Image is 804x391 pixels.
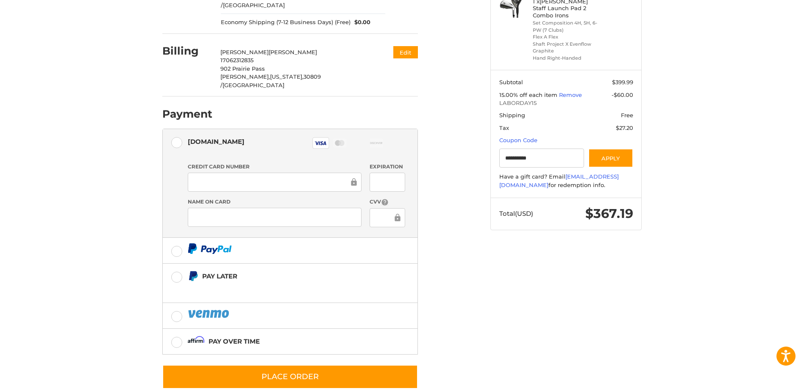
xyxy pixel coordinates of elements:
[269,49,317,55] span: [PERSON_NAME]
[621,112,633,118] span: Free
[188,308,231,319] img: PayPal icon
[370,198,405,206] label: CVV
[585,206,633,221] span: $367.19
[612,91,633,98] span: -$60.00
[533,19,598,33] li: Set Composition 4H, 5H, 6-PW (7 Clubs)
[220,73,270,80] span: [PERSON_NAME],
[223,82,284,88] span: [GEOGRAPHIC_DATA]
[220,49,269,55] span: [PERSON_NAME]
[616,124,633,131] span: $27.20
[220,57,253,63] span: 17062312835
[162,44,212,58] h2: Billing
[221,18,351,27] span: Economy Shipping (7-12 Business Days) (Free)
[499,173,633,189] div: Have a gift card? Email for redemption info.
[499,112,525,118] span: Shipping
[188,336,205,347] img: Affirm icon
[499,124,509,131] span: Tax
[270,73,303,80] span: [US_STATE],
[734,368,804,391] iframe: Google Customer Reviews
[188,198,362,206] label: Name on Card
[533,41,598,55] li: Shaft Project X Evenflow Graphite
[188,135,245,149] div: [DOMAIN_NAME]
[499,209,533,218] span: Total (USD)
[499,91,559,98] span: 15.00% off each item
[393,46,418,58] button: Edit
[188,163,362,171] label: Credit Card Number
[499,137,537,143] a: Coupon Code
[188,243,232,254] img: PayPal icon
[220,73,321,88] span: 30809 /
[370,163,405,171] label: Expiration
[188,271,198,281] img: Pay Later icon
[499,149,584,168] input: Gift Certificate or Coupon Code
[162,107,212,121] h2: Payment
[188,285,365,292] iframe: PayPal Message 1
[499,79,523,85] span: Subtotal
[220,65,265,72] span: 902 Prairie Pass
[559,91,582,98] a: Remove
[588,149,633,168] button: Apply
[499,99,633,107] span: LABORDAY15
[533,33,598,41] li: Flex A Flex
[223,2,285,8] span: [GEOGRAPHIC_DATA]
[612,79,633,85] span: $399.99
[533,55,598,62] li: Hand Right-Handed
[351,18,371,27] span: $0.00
[209,334,260,348] div: Pay over time
[162,365,418,389] button: Place Order
[499,173,619,188] a: [EMAIL_ADDRESS][DOMAIN_NAME]
[202,269,364,283] div: Pay Later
